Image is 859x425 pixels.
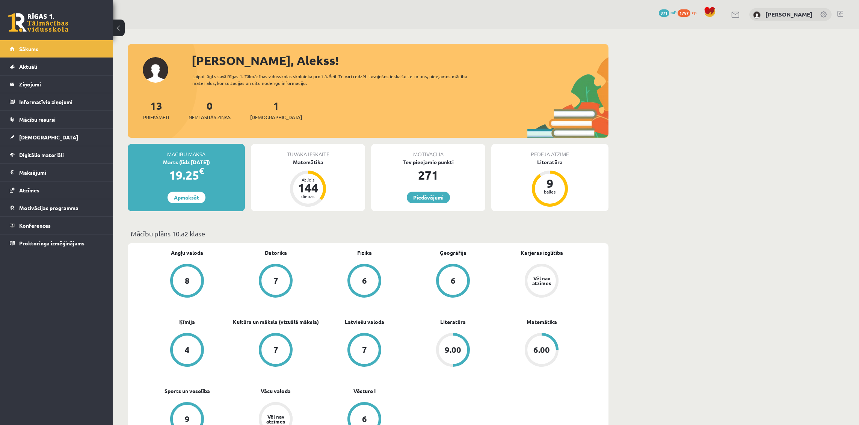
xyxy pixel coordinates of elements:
div: 6 [362,277,367,285]
a: [DEMOGRAPHIC_DATA] [10,129,103,146]
div: 4 [185,346,190,354]
a: Matemātika Atlicis 144 dienas [251,158,365,208]
span: Atzīmes [19,187,39,194]
a: Literatūra 9 balles [491,158,608,208]
a: Vēsture I [353,387,376,395]
div: Matemātika [251,158,365,166]
a: 7 [231,264,320,299]
a: 13Priekšmeti [143,99,169,121]
a: 7 [231,333,320,368]
div: Laipni lūgts savā Rīgas 1. Tālmācības vidusskolas skolnieka profilā. Šeit Tu vari redzēt tuvojošo... [192,73,481,86]
a: Fizika [357,249,372,257]
span: Proktoringa izmēģinājums [19,240,85,247]
a: 6.00 [497,333,586,368]
div: dienas [297,194,319,198]
div: 6 [362,415,367,423]
div: 7 [273,346,278,354]
span: Digitālie materiāli [19,151,64,158]
a: Apmaksāt [168,192,205,203]
div: Tev pieejamie punkti [371,158,485,166]
a: 9.00 [409,333,497,368]
span: Aktuāli [19,63,37,70]
a: Aktuāli [10,58,103,75]
img: Alekss Volāns [753,11,761,19]
a: Matemātika [527,318,557,326]
span: Sākums [19,45,38,52]
a: Mācību resursi [10,111,103,128]
span: 271 [659,9,669,17]
div: 9 [539,177,561,189]
legend: Informatīvie ziņojumi [19,93,103,110]
a: 4 [143,333,231,368]
a: Piedāvājumi [407,192,450,203]
span: Konferences [19,222,51,229]
a: 1[DEMOGRAPHIC_DATA] [250,99,302,121]
a: 1757 xp [678,9,700,15]
a: 7 [320,333,409,368]
a: Maksājumi [10,164,103,181]
a: 8 [143,264,231,299]
div: Pēdējā atzīme [491,144,608,158]
span: Priekšmeti [143,113,169,121]
a: Ziņojumi [10,76,103,93]
a: Digitālie materiāli [10,146,103,163]
div: 7 [362,346,367,354]
div: 8 [185,277,190,285]
a: [PERSON_NAME] [765,11,812,18]
a: Ķīmija [179,318,195,326]
span: Motivācijas programma [19,204,79,211]
a: Motivācijas programma [10,199,103,216]
div: Tuvākā ieskaite [251,144,365,158]
a: Informatīvie ziņojumi [10,93,103,110]
a: Latviešu valoda [345,318,384,326]
div: balles [539,189,561,194]
a: 6 [409,264,497,299]
span: mP [670,9,676,15]
div: Mācību maksa [128,144,245,158]
div: 7 [273,277,278,285]
a: Sākums [10,40,103,57]
div: Motivācija [371,144,485,158]
span: xp [691,9,696,15]
a: Proktoringa izmēģinājums [10,234,103,252]
span: Neizlasītās ziņas [189,113,231,121]
a: Kultūra un māksla (vizuālā māksla) [233,318,319,326]
div: 9.00 [445,346,461,354]
a: Vācu valoda [261,387,291,395]
a: Datorika [265,249,287,257]
a: Vēl nav atzīmes [497,264,586,299]
a: Angļu valoda [171,249,203,257]
p: Mācību plāns 10.a2 klase [131,228,605,239]
a: Rīgas 1. Tālmācības vidusskola [8,13,68,32]
div: Literatūra [491,158,608,166]
div: Vēl nav atzīmes [531,276,552,286]
a: Sports un veselība [165,387,210,395]
div: Vēl nav atzīmes [265,414,286,424]
span: [DEMOGRAPHIC_DATA] [19,134,78,141]
a: Konferences [10,217,103,234]
div: 6 [451,277,456,285]
legend: Maksājumi [19,164,103,181]
span: [DEMOGRAPHIC_DATA] [250,113,302,121]
a: 6 [320,264,409,299]
a: Karjeras izglītība [521,249,563,257]
div: 144 [297,182,319,194]
div: [PERSON_NAME], Alekss! [192,51,608,70]
legend: Ziņojumi [19,76,103,93]
div: 19.25 [128,166,245,184]
div: Atlicis [297,177,319,182]
div: 271 [371,166,485,184]
a: 271 mP [659,9,676,15]
a: Literatūra [440,318,466,326]
span: 1757 [678,9,690,17]
a: Atzīmes [10,181,103,199]
div: Marts (līdz [DATE]) [128,158,245,166]
a: 0Neizlasītās ziņas [189,99,231,121]
span: € [199,165,204,176]
div: 6.00 [533,346,550,354]
a: Ģeogrāfija [440,249,466,257]
div: 9 [185,415,190,423]
span: Mācību resursi [19,116,56,123]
